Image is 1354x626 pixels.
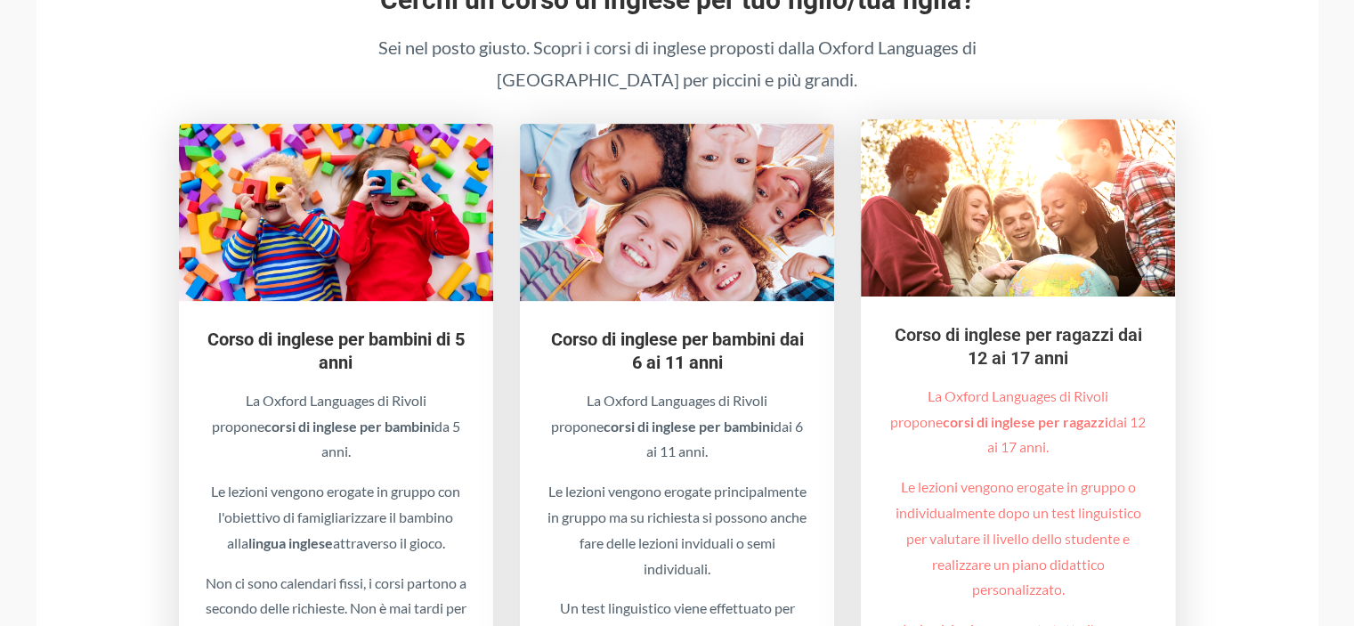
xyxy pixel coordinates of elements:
p: La Oxford Languages di Rivoli propone dai 6 ai 11 anni. [547,388,807,465]
p: Le lezioni vengono erogate principalmente in gruppo ma su richiesta si possono anche fare delle l... [547,479,807,581]
p: La Oxford Languages di Rivoli propone da 5 anni. [206,388,466,465]
strong: corsi di inglese per bambini [264,418,434,435]
strong: corsi di inglese per bambini [604,418,774,435]
img: eH10u1LFSz6zGLsaPtOU_file.jpg [179,124,493,301]
strong: lingua inglese [248,534,333,551]
p: Le lezioni vengono erogate in gruppo o individualmente dopo un test linguistico per valutare il l... [888,475,1148,603]
p: Le lezioni vengono erogate in gruppo con l'obiettivo di famigliarizzare il bambino alla attravers... [206,479,466,556]
strong: corsi di inglese per ragazzi [943,413,1108,430]
p: La Oxford Languages di Rivoli propone dai 12 ai 17 anni. [888,384,1148,460]
img: 4uMGoalsTEKqvAjlXD4t_Corso_inglese_bambini_6-11_anni.png [520,124,834,301]
h5: Corso di inglese per bambini dai 6 ai 11 anni [547,328,807,374]
p: Sei nel posto giusto. Scopri i corsi di inglese proposti dalla Oxford Languages di [GEOGRAPHIC_DA... [349,31,1005,95]
h5: Corso di inglese per ragazzi dai 12 ai 17 anni [888,323,1148,370]
img: BY4yo1YNQCGn7oxQsfHM_Corso_inglese_ragazzi_12-17_anni.png [861,119,1175,297]
h5: Corso di inglese per bambini di 5 anni [206,328,466,374]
